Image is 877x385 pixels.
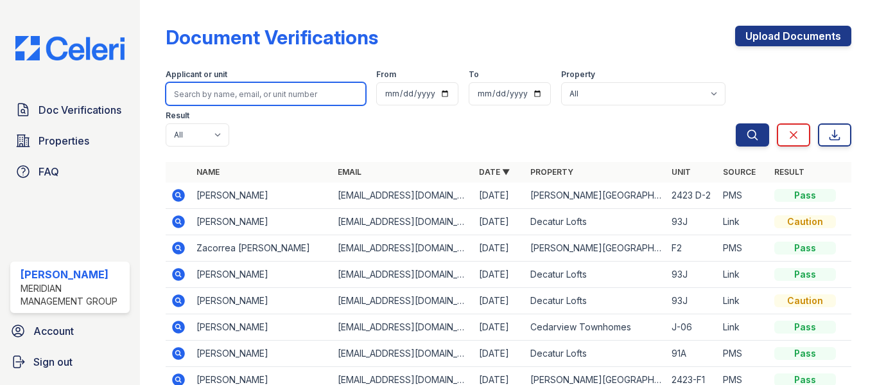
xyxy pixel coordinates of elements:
td: [PERSON_NAME][GEOGRAPHIC_DATA] [525,183,666,209]
td: [PERSON_NAME] [191,341,333,367]
td: [DATE] [474,235,525,262]
a: Email [338,167,361,177]
td: Link [718,262,769,288]
div: Pass [774,268,836,281]
span: Properties [39,133,89,148]
div: Pass [774,242,836,255]
a: Unit [672,167,691,177]
span: FAQ [39,164,59,179]
label: Applicant or unit [166,69,227,80]
span: Account [33,323,74,339]
td: Decatur Lofts [525,209,666,235]
td: [EMAIL_ADDRESS][DOMAIN_NAME] [333,183,474,209]
td: Decatur Lofts [525,262,666,288]
td: 2423 D-2 [666,183,718,209]
td: [PERSON_NAME][GEOGRAPHIC_DATA] [525,235,666,262]
div: Pass [774,321,836,334]
a: Sign out [5,349,135,375]
td: Link [718,314,769,341]
td: 93J [666,262,718,288]
td: [PERSON_NAME] [191,183,333,209]
span: Sign out [33,354,73,370]
td: [EMAIL_ADDRESS][DOMAIN_NAME] [333,314,474,341]
a: FAQ [10,159,130,184]
div: Caution [774,215,836,228]
td: 93J [666,209,718,235]
a: Account [5,318,135,344]
td: J-06 [666,314,718,341]
td: [DATE] [474,209,525,235]
td: [PERSON_NAME] [191,262,333,288]
a: Doc Verifications [10,97,130,123]
td: Link [718,209,769,235]
a: Upload Documents [735,26,851,46]
div: Pass [774,347,836,360]
div: [PERSON_NAME] [21,267,125,282]
td: [DATE] [474,288,525,314]
td: [PERSON_NAME] [191,288,333,314]
td: [EMAIL_ADDRESS][DOMAIN_NAME] [333,235,474,262]
td: F2 [666,235,718,262]
a: Result [774,167,804,177]
td: [EMAIL_ADDRESS][DOMAIN_NAME] [333,341,474,367]
input: Search by name, email, or unit number [166,82,366,105]
td: [DATE] [474,183,525,209]
div: Meridian Management Group [21,282,125,308]
img: CE_Logo_Blue-a8612792a0a2168367f1c8372b55b34899dd931a85d93a1a3d3e32e68fde9ad4.png [5,36,135,60]
td: Decatur Lofts [525,288,666,314]
td: PMS [718,183,769,209]
a: Date ▼ [479,167,510,177]
label: Property [561,69,595,80]
td: [EMAIL_ADDRESS][DOMAIN_NAME] [333,288,474,314]
td: [DATE] [474,314,525,341]
td: [EMAIL_ADDRESS][DOMAIN_NAME] [333,262,474,288]
td: [DATE] [474,341,525,367]
a: Name [196,167,220,177]
label: Result [166,111,189,121]
td: [EMAIL_ADDRESS][DOMAIN_NAME] [333,209,474,235]
span: Doc Verifications [39,102,121,118]
label: From [376,69,396,80]
td: Zacorrea [PERSON_NAME] [191,235,333,262]
a: Property [530,167,573,177]
div: Pass [774,189,836,202]
div: Document Verifications [166,26,378,49]
td: PMS [718,235,769,262]
a: Source [723,167,756,177]
div: Caution [774,294,836,307]
td: 93J [666,288,718,314]
td: Decatur Lofts [525,341,666,367]
td: 91A [666,341,718,367]
td: Link [718,288,769,314]
td: [PERSON_NAME] [191,314,333,341]
td: Cedarview Townhomes [525,314,666,341]
label: To [469,69,479,80]
td: [DATE] [474,262,525,288]
td: PMS [718,341,769,367]
td: [PERSON_NAME] [191,209,333,235]
a: Properties [10,128,130,154]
